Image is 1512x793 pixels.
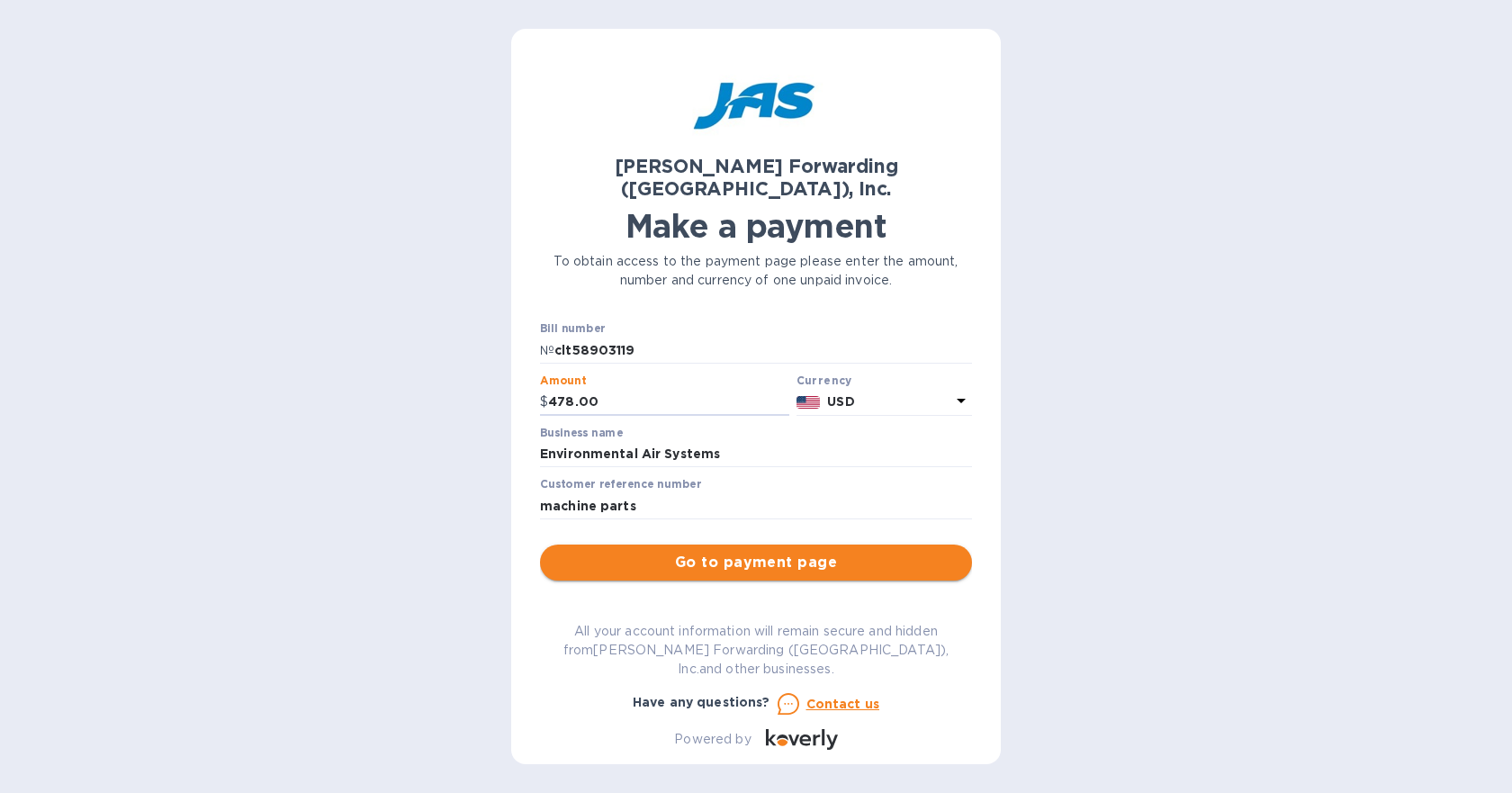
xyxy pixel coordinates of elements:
[615,155,898,200] b: [PERSON_NAME] Forwarding ([GEOGRAPHIC_DATA]), Inc.
[540,441,972,468] input: Enter business name
[806,697,880,711] u: Contact us
[633,695,770,709] b: Have any questions?
[827,394,854,409] b: USD
[548,389,789,416] input: 0.00
[796,374,852,387] b: Currency
[540,622,972,679] p: All your account information will remain secure and hidden from [PERSON_NAME] Forwarding ([GEOGRA...
[796,396,821,409] img: USD
[554,552,958,573] span: Go to payment page
[540,324,605,335] label: Bill number
[540,480,701,491] label: Customer reference number
[540,375,586,386] label: Amount
[674,730,751,749] p: Powered by
[540,428,623,438] label: Business name
[540,392,548,411] p: $
[540,341,554,360] p: №
[540,492,972,519] input: Enter customer reference number
[554,337,972,364] input: Enter bill number
[540,207,972,245] h1: Make a payment
[540,545,972,581] button: Go to payment page
[540,252,972,290] p: To obtain access to the payment page please enter the amount, number and currency of one unpaid i...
